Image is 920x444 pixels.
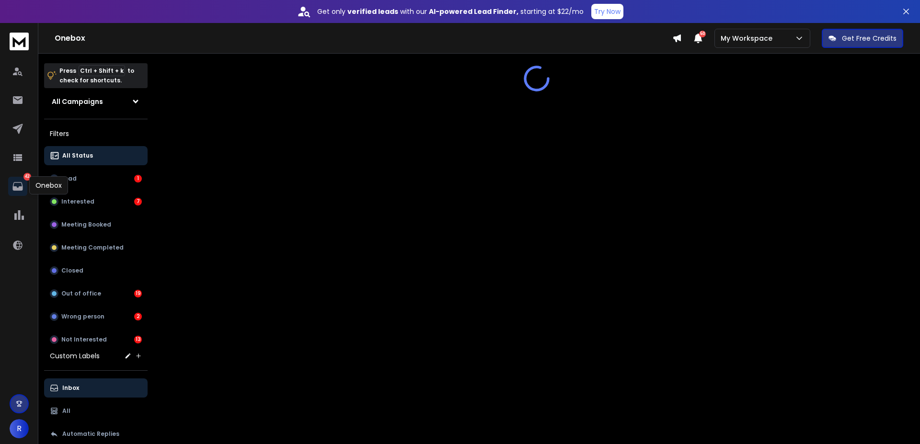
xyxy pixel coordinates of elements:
[134,313,142,320] div: 2
[8,177,27,196] a: 42
[317,7,584,16] p: Get only with our starting at $22/mo
[61,198,94,205] p: Interested
[44,92,148,111] button: All Campaigns
[44,284,148,303] button: Out of office19
[55,33,672,44] h1: Onebox
[52,97,103,106] h1: All Campaigns
[61,336,107,343] p: Not Interested
[62,152,93,159] p: All Status
[10,419,29,438] button: R
[699,31,706,37] span: 50
[44,330,148,349] button: Not Interested13
[134,198,142,205] div: 7
[134,336,142,343] div: 13
[44,401,148,421] button: All
[62,430,119,438] p: Automatic Replies
[61,221,111,228] p: Meeting Booked
[44,307,148,326] button: Wrong person2
[721,34,776,43] p: My Workspace
[59,66,134,85] p: Press to check for shortcuts.
[822,29,903,48] button: Get Free Credits
[44,127,148,140] h3: Filters
[61,313,104,320] p: Wrong person
[29,176,68,194] div: Onebox
[61,244,124,251] p: Meeting Completed
[23,173,31,181] p: 42
[44,146,148,165] button: All Status
[594,7,621,16] p: Try Now
[134,290,142,297] div: 19
[62,384,79,392] p: Inbox
[347,7,398,16] strong: verified leads
[44,261,148,280] button: Closed
[61,175,77,182] p: Lead
[50,351,100,361] h3: Custom Labels
[44,238,148,257] button: Meeting Completed
[62,407,70,415] p: All
[79,65,125,76] span: Ctrl + Shift + k
[44,378,148,398] button: Inbox
[429,7,518,16] strong: AI-powered Lead Finder,
[10,33,29,50] img: logo
[44,192,148,211] button: Interested7
[44,424,148,444] button: Automatic Replies
[44,215,148,234] button: Meeting Booked
[134,175,142,182] div: 1
[591,4,623,19] button: Try Now
[44,169,148,188] button: Lead1
[61,267,83,274] p: Closed
[842,34,897,43] p: Get Free Credits
[61,290,101,297] p: Out of office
